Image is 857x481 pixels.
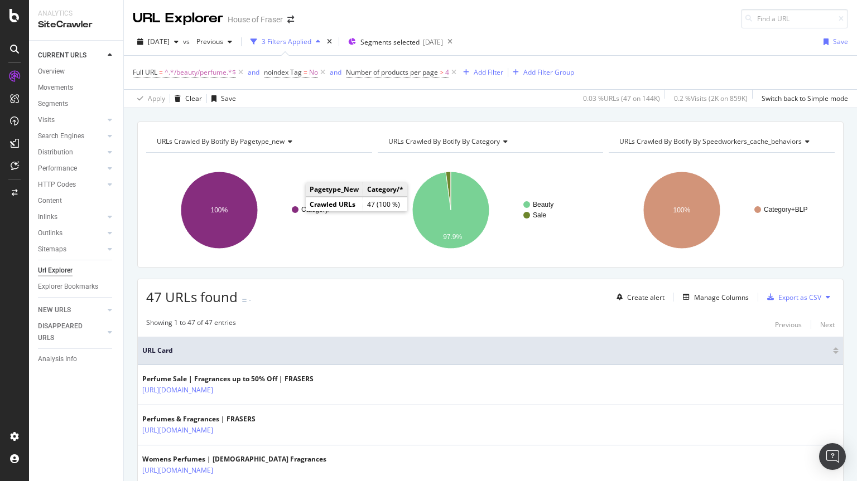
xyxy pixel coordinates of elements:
[38,179,104,191] a: HTTP Codes
[678,290,749,304] button: Manage Columns
[155,133,362,150] h4: URLs Crawled By Botify By pagetype_new
[38,281,98,293] div: Explorer Bookmarks
[133,33,183,51] button: [DATE]
[330,67,341,77] button: and
[38,66,115,77] a: Overview
[38,320,94,344] div: DISAPPEARED URLS
[583,94,660,103] div: 0.03 % URLs ( 47 on 144K )
[363,182,408,197] td: Category/*
[533,211,546,219] text: Sale
[133,67,157,77] span: Full URL
[142,385,213,396] a: [URL][DOMAIN_NAME]
[38,82,73,94] div: Movements
[183,37,192,46] span: vs
[363,197,408,212] td: 47 (100 %)
[142,465,213,476] a: [URL][DOMAIN_NAME]
[248,67,259,77] button: and
[249,295,251,305] div: -
[762,94,848,103] div: Switch back to Simple mode
[246,33,325,51] button: 3 Filters Applied
[38,130,104,142] a: Search Engines
[360,37,420,47] span: Segments selected
[344,33,443,51] button: Segments selected[DATE]
[192,33,237,51] button: Previous
[38,114,104,126] a: Visits
[304,67,307,77] span: =
[330,67,341,77] div: and
[306,182,363,197] td: Pagetype_New
[820,318,835,331] button: Next
[508,66,574,79] button: Add Filter Group
[778,293,821,302] div: Export as CSV
[346,67,438,77] span: Number of products per page
[38,227,62,239] div: Outlinks
[309,65,318,80] span: No
[423,37,443,47] div: [DATE]
[388,137,500,146] span: URLs Crawled By Botify By category
[386,133,594,150] h4: URLs Crawled By Botify By category
[306,197,363,212] td: Crawled URLs
[301,206,333,213] text: Category/*
[378,162,601,259] svg: A chart.
[775,320,802,329] div: Previous
[264,67,302,77] span: noindex Tag
[757,90,848,108] button: Switch back to Simple mode
[820,320,835,329] div: Next
[38,195,115,207] a: Content
[211,206,228,214] text: 100%
[170,90,202,108] button: Clear
[157,137,285,146] span: URLs Crawled By Botify By pagetype_new
[533,201,553,208] text: Beauty
[142,414,262,424] div: Perfumes & Fragrances | FRASERS
[146,318,236,331] div: Showing 1 to 47 of 47 entries
[440,67,444,77] span: >
[38,114,55,126] div: Visits
[38,82,115,94] a: Movements
[38,163,77,174] div: Performance
[38,18,114,31] div: SiteCrawler
[192,37,223,46] span: Previous
[133,9,223,28] div: URL Explorer
[242,299,247,302] img: Equal
[38,163,104,174] a: Performance
[617,133,825,150] h4: URLs Crawled By Botify By speedworkers_cache_behaviors
[38,211,104,223] a: Inlinks
[146,288,238,306] span: 47 URLs found
[694,293,749,302] div: Manage Columns
[221,94,236,103] div: Save
[142,346,830,356] span: URL Card
[38,353,115,365] a: Analysis Info
[38,9,114,18] div: Analytics
[38,195,62,207] div: Content
[159,67,163,77] span: =
[627,293,665,302] div: Create alert
[833,37,848,46] div: Save
[142,374,314,384] div: Perfume Sale | Fragrances up to 50% Off | FRASERS
[228,14,283,25] div: House of Fraser
[146,162,369,259] div: A chart.
[38,304,104,316] a: NEW URLS
[148,37,170,46] span: 2025 Aug. 22nd
[287,16,294,23] div: arrow-right-arrow-left
[38,50,104,61] a: CURRENT URLS
[38,265,73,276] div: Url Explorer
[38,353,77,365] div: Analysis Info
[38,304,71,316] div: NEW URLS
[325,36,334,47] div: times
[38,211,57,223] div: Inlinks
[609,162,832,259] svg: A chart.
[38,227,104,239] a: Outlinks
[619,137,802,146] span: URLs Crawled By Botify By speedworkers_cache_behaviors
[142,454,326,464] div: Womens Perfumes | [DEMOGRAPHIC_DATA] Fragrances
[133,90,165,108] button: Apply
[38,66,65,77] div: Overview
[38,281,115,293] a: Explorer Bookmarks
[38,98,115,110] a: Segments
[38,130,84,142] div: Search Engines
[38,147,104,158] a: Distribution
[262,37,311,46] div: 3 Filters Applied
[775,318,802,331] button: Previous
[763,288,821,306] button: Export as CSV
